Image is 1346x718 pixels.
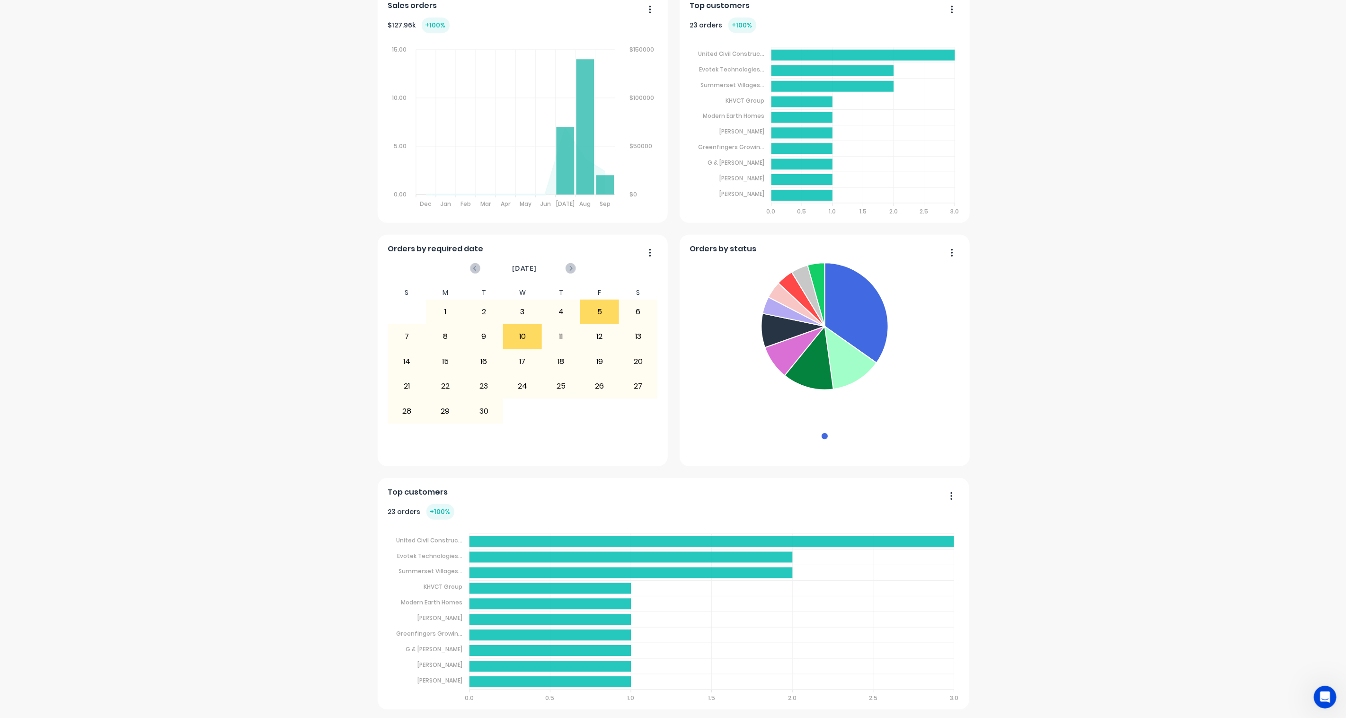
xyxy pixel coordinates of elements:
[426,504,454,520] div: + 100 %
[859,207,867,215] tspan: 1.5
[690,243,757,255] span: Orders by status
[464,694,473,702] tspan: 0.0
[690,18,756,33] div: 23 orders
[920,207,929,215] tspan: 2.5
[417,661,462,669] tspan: [PERSON_NAME]
[700,81,764,89] tspan: Summerset Villages...
[465,286,504,300] div: T
[620,374,657,398] div: 27
[396,629,462,638] tspan: Greenfingers Growin...
[420,200,432,208] tspan: Dec
[540,200,551,208] tspan: Jun
[719,127,764,135] tspan: [PERSON_NAME]
[627,694,634,702] tspan: 1.0
[889,207,898,215] tspan: 2.0
[719,190,764,198] tspan: [PERSON_NAME]
[542,374,580,398] div: 25
[728,18,756,33] div: + 100 %
[426,374,464,398] div: 22
[581,300,619,324] div: 5
[520,200,531,208] tspan: May
[401,598,462,606] tspan: Modern Earth Homes
[417,676,462,684] tspan: [PERSON_NAME]
[545,694,554,702] tspan: 0.5
[465,374,503,398] div: 23
[698,50,764,58] tspan: United Civil Construc...
[581,350,619,373] div: 19
[388,487,448,498] span: Top customers
[580,200,591,208] tspan: Aug
[1314,686,1337,709] iframe: Intercom live chat
[465,300,503,324] div: 2
[396,536,462,544] tspan: United Civil Construc...
[388,350,426,373] div: 14
[460,200,471,208] tspan: Feb
[426,300,464,324] div: 1
[719,174,764,182] tspan: [PERSON_NAME]
[542,325,580,348] div: 11
[581,325,619,348] div: 12
[426,399,464,423] div: 29
[388,286,426,300] div: S
[951,207,959,215] tspan: 3.0
[392,94,407,102] tspan: 10.00
[620,350,657,373] div: 20
[512,263,537,274] span: [DATE]
[394,190,407,198] tspan: 0.00
[424,583,462,591] tspan: KHVCT Group
[388,504,454,520] div: 23 orders
[699,65,764,73] tspan: Evotek Technologies...
[388,243,484,255] span: Orders by required date
[504,350,541,373] div: 17
[426,286,465,300] div: M
[426,325,464,348] div: 8
[619,286,658,300] div: S
[542,300,580,324] div: 4
[600,200,611,208] tspan: Sep
[465,325,503,348] div: 9
[950,694,959,702] tspan: 3.0
[440,200,451,208] tspan: Jan
[708,694,715,702] tspan: 1.5
[580,286,619,300] div: F
[556,200,575,208] tspan: [DATE]
[630,142,653,150] tspan: $50000
[703,112,764,120] tspan: Modern Earth Homes
[503,286,542,300] div: W
[392,45,407,53] tspan: 15.00
[406,645,462,653] tspan: G & [PERSON_NAME]
[480,200,491,208] tspan: Mar
[388,399,426,423] div: 28
[422,18,450,33] div: + 100 %
[542,286,581,300] div: T
[465,399,503,423] div: 30
[501,200,511,208] tspan: Apr
[394,142,407,150] tspan: 5.00
[388,325,426,348] div: 7
[465,350,503,373] div: 16
[630,94,655,102] tspan: $100000
[398,567,462,576] tspan: Summerset Villages...
[788,694,797,702] tspan: 2.0
[630,190,638,198] tspan: $0
[698,143,764,151] tspan: Greenfingers Growin...
[542,350,580,373] div: 18
[504,325,541,348] div: 10
[630,45,655,53] tspan: $150000
[726,97,764,105] tspan: KHVCT Group
[397,552,462,560] tspan: Evotek Technologies...
[504,300,541,324] div: 3
[388,18,450,33] div: $ 127.96k
[797,207,806,215] tspan: 0.5
[620,300,657,324] div: 6
[708,159,764,167] tspan: G & [PERSON_NAME]
[620,325,657,348] div: 13
[426,350,464,373] div: 15
[829,207,836,215] tspan: 1.0
[869,694,878,702] tspan: 2.5
[504,374,541,398] div: 24
[388,374,426,398] div: 21
[766,207,775,215] tspan: 0.0
[581,374,619,398] div: 26
[417,614,462,622] tspan: [PERSON_NAME]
